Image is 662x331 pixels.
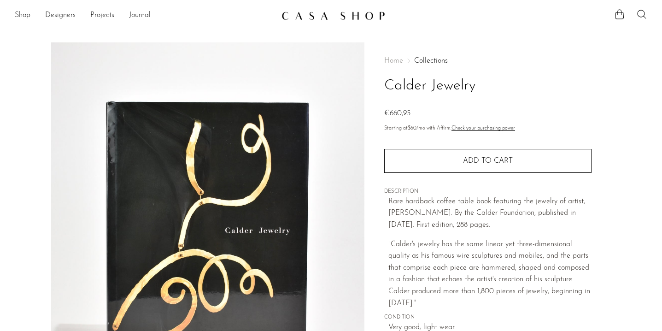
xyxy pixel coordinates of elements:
[451,126,515,131] a: Check your purchasing power - Learn more about Affirm Financing (opens in modal)
[15,8,274,24] nav: Desktop navigation
[463,157,513,165] span: Add to cart
[384,124,592,133] p: Starting at /mo with Affirm.
[129,10,151,22] a: Journal
[384,313,592,322] span: CONDITION
[45,10,76,22] a: Designers
[384,149,592,173] button: Add to cart
[15,8,274,24] ul: NEW HEADER MENU
[384,74,592,98] h1: Calder Jewelry
[388,196,592,231] p: Rare hardback coffee table book featuring the jewelry of artist, [PERSON_NAME]. By the Calder Fou...
[388,239,592,310] p: "Calder's jewelry has the same linear yet three-dimensional quality as his famous wire sculptures...
[90,10,114,22] a: Projects
[384,188,592,196] span: DESCRIPTION
[408,126,416,131] span: $60
[384,57,592,65] nav: Breadcrumbs
[384,57,403,65] span: Home
[384,110,410,117] span: €660,95
[15,10,30,22] a: Shop
[414,57,448,65] a: Collections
